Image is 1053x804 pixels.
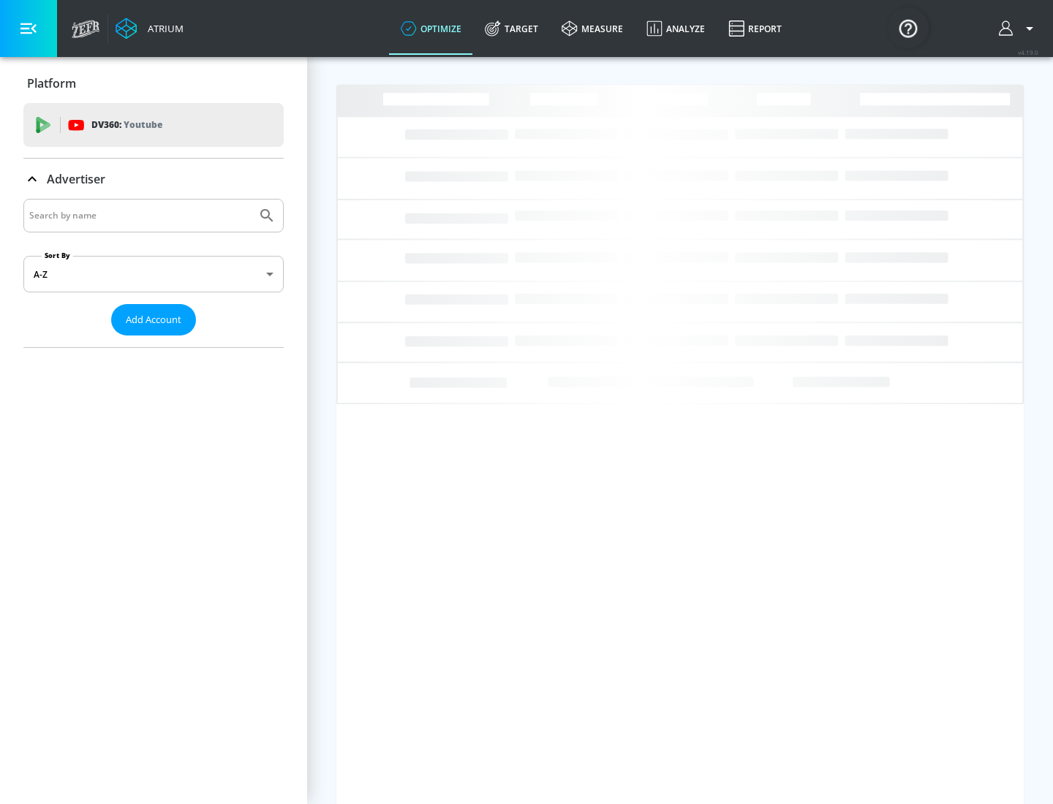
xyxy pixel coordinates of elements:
[389,2,473,55] a: optimize
[717,2,793,55] a: Report
[635,2,717,55] a: Analyze
[111,304,196,335] button: Add Account
[42,251,73,260] label: Sort By
[23,335,284,347] nav: list of Advertiser
[23,159,284,200] div: Advertiser
[550,2,635,55] a: measure
[27,75,76,91] p: Platform
[23,63,284,104] div: Platform
[47,171,105,187] p: Advertiser
[23,103,284,147] div: DV360: Youtube
[142,22,184,35] div: Atrium
[126,311,181,328] span: Add Account
[1018,48,1038,56] span: v 4.19.0
[23,199,284,347] div: Advertiser
[473,2,550,55] a: Target
[124,117,162,132] p: Youtube
[91,117,162,133] p: DV360:
[29,206,251,225] input: Search by name
[116,18,184,39] a: Atrium
[888,7,929,48] button: Open Resource Center
[23,256,284,292] div: A-Z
